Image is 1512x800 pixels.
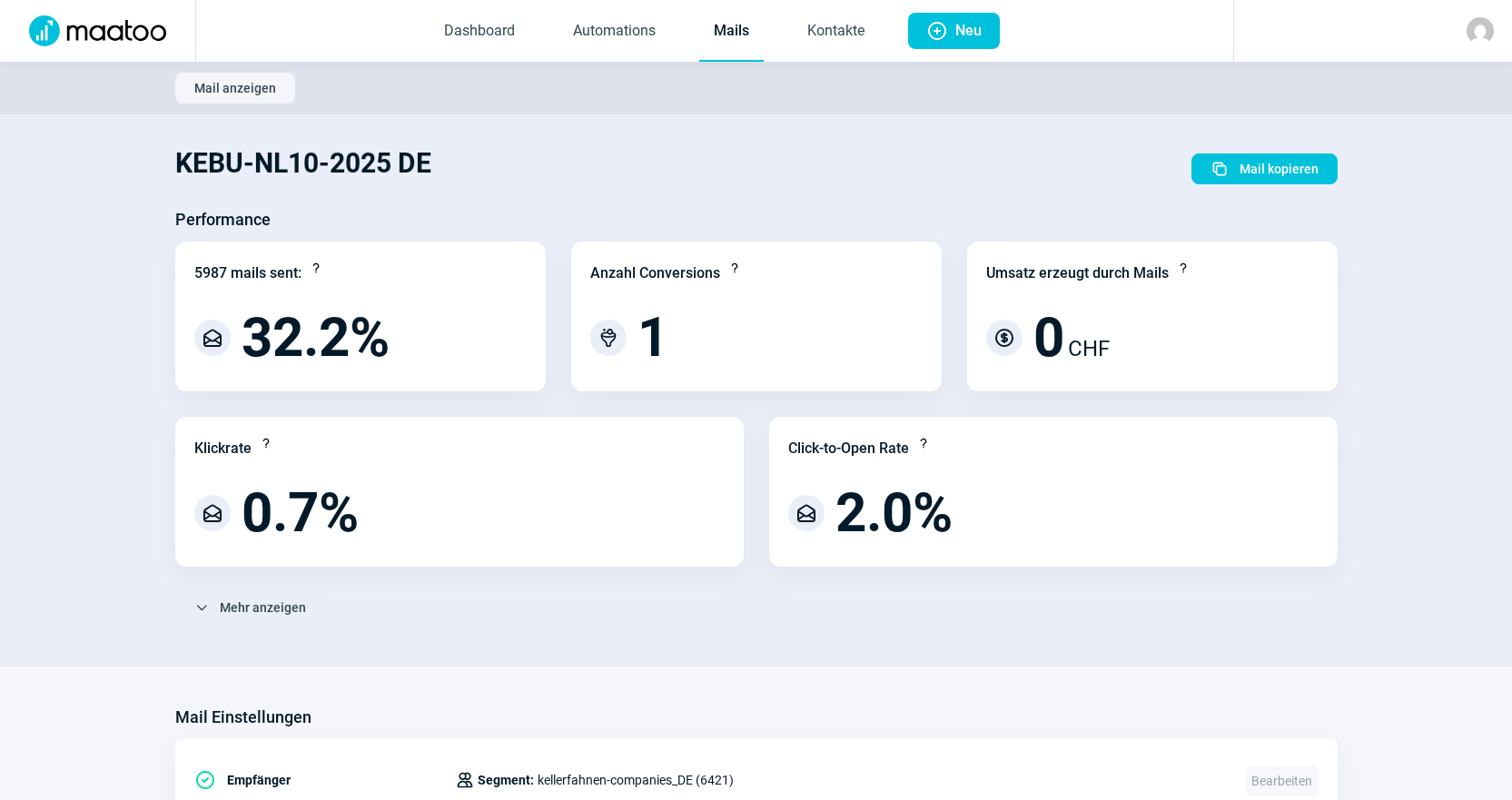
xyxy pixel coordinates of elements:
a: Dashboard [430,2,529,62]
span: Mail kopieren [1240,154,1319,183]
span: Bearbeiten [1246,765,1319,796]
div: Empfänger [194,762,456,798]
span: 2.0% [835,486,953,540]
h3: Performance [175,205,271,234]
span: Segment: [478,769,534,791]
span: 32.2% [242,311,390,365]
div: Anzahl Conversions [590,262,720,284]
span: 1 [637,311,668,365]
h1: KEBU-NL10-2025 DE [175,133,431,194]
img: Logo [18,15,177,46]
a: Kontakte [793,2,879,62]
span: CHF [1068,332,1110,365]
span: 0.7% [242,486,359,540]
div: 5987 mails sent: [194,262,301,284]
span: Mehr anzeigen [220,593,306,622]
a: Automations [558,2,670,62]
button: Neu [908,13,1000,49]
div: Click-to-Open Rate [788,438,909,459]
button: Mehr anzeigen [175,592,325,623]
img: avatar [1467,17,1494,44]
h3: Mail Einstellungen [175,703,311,732]
div: kellerfahnen-companies_DE (6421) [456,762,734,798]
span: Neu [955,13,982,49]
button: Mail kopieren [1191,153,1338,184]
span: Mail anzeigen [194,74,276,103]
div: Klickrate [194,438,252,459]
span: 0 [1033,311,1064,365]
a: Mails [699,2,764,62]
button: Mail anzeigen [175,73,295,104]
div: Umsatz erzeugt durch Mails [986,262,1169,284]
